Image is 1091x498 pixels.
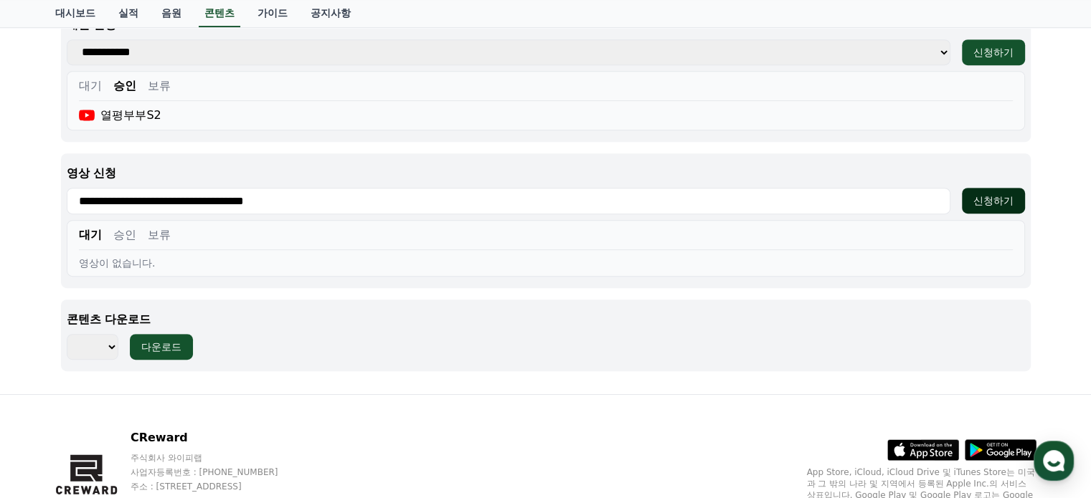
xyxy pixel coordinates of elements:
a: 설정 [185,379,275,415]
span: 설정 [222,401,239,412]
button: 대기 [79,226,102,244]
p: 영상 신청 [67,165,1025,182]
p: 사업자등록번호 : [PHONE_NUMBER] [131,466,306,478]
span: 홈 [45,401,54,412]
button: 신청하기 [962,188,1025,214]
div: 신청하기 [973,45,1014,59]
div: 열평부부S2 [79,107,161,124]
p: 주식회사 와이피랩 [131,452,306,464]
a: 홈 [4,379,95,415]
div: 다운로드 [141,340,181,354]
div: 신청하기 [973,193,1014,208]
p: 콘텐츠 다운로드 [67,311,1025,328]
a: 대화 [95,379,185,415]
div: 영상이 없습니다. [79,256,1013,270]
button: 보류 [148,226,171,244]
button: 승인 [113,77,136,95]
p: CReward [131,429,306,446]
span: 대화 [131,401,148,413]
button: 보류 [148,77,171,95]
p: 주소 : [STREET_ADDRESS] [131,481,306,492]
button: 다운로드 [130,334,193,360]
button: 대기 [79,77,102,95]
button: 신청하기 [962,39,1025,65]
button: 승인 [113,226,136,244]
